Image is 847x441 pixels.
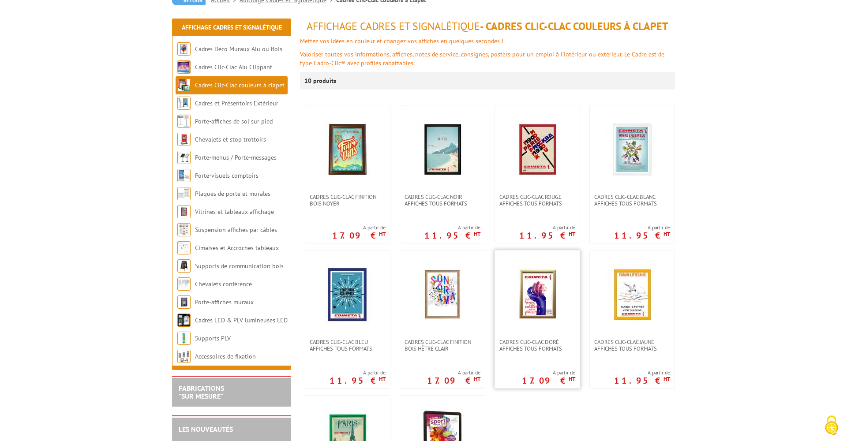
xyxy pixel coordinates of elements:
img: Porte-menus / Porte-messages [177,151,191,164]
sup: HT [379,375,386,383]
img: Cadres clic-clac blanc affiches tous formats [601,119,663,180]
p: 11.95 € [330,378,386,383]
img: Cimaises et Accroches tableaux [177,241,191,254]
p: 11.95 € [519,233,575,238]
a: Cadres LED & PLV lumineuses LED [195,316,288,324]
a: FABRICATIONS"Sur Mesure" [179,384,224,400]
span: Cadres clic-clac rouge affiches tous formats [499,194,575,207]
a: Cadres Clic-Clac couleurs à clapet [195,81,285,89]
p: 17.09 € [427,378,480,383]
a: Cadres Clic-Clac Alu Clippant [195,63,272,71]
sup: HT [569,230,575,238]
a: Cadres Deco Muraux Alu ou Bois [195,45,282,53]
span: A partir de [522,369,575,376]
a: Porte-menus / Porte-messages [195,153,277,161]
span: A partir de [424,224,480,231]
a: LES NOUVEAUTÉS [179,425,233,434]
button: Cookies (fenêtre modale) [816,411,847,441]
span: Cadres clic-clac jaune affiches tous formats [594,339,670,352]
sup: HT [474,375,480,383]
a: Cadres clic-clac jaune affiches tous formats [590,339,675,352]
p: 11.95 € [614,233,670,238]
a: Cadres et Présentoirs Extérieur [195,99,278,107]
sup: HT [569,375,575,383]
span: Cadres clic-clac finition Bois Hêtre clair [405,339,480,352]
span: Cadres clic-clac bleu affiches tous formats [310,339,386,352]
img: Cadres clic-clac jaune affiches tous formats [601,264,663,325]
img: Porte-affiches de sol sur pied [177,115,191,128]
img: Chevalets conférence [177,277,191,291]
a: Cadres clic-clac finition Bois Hêtre clair [400,339,485,352]
span: Cadres clic-clac noir affiches tous formats [405,194,480,207]
img: Cadres LED & PLV lumineuses LED [177,314,191,327]
a: Porte-affiches de sol sur pied [195,117,273,125]
span: A partir de [330,369,386,376]
font: Valoriser toutes vos informations, affiches, notes de service, consignes, posters pour un emploi ... [300,50,664,67]
a: Affichage Cadres et Signalétique [182,23,282,31]
img: Cookies (fenêtre modale) [821,415,843,437]
p: 17.09 € [522,378,575,383]
a: Accessoires de fixation [195,352,256,360]
p: 10 produits [304,72,337,90]
font: Mettez vos idées en couleur et changez vos affiches en quelques secondes ! [300,37,503,45]
img: Supports PLV [177,332,191,345]
sup: HT [663,230,670,238]
img: Porte-affiches muraux [177,295,191,309]
a: Cadres clic-clac bleu affiches tous formats [305,339,390,352]
sup: HT [663,375,670,383]
img: Cadres Clic-Clac Alu Clippant [177,60,191,74]
img: Supports de communication bois [177,259,191,273]
img: Cadres clic-clac noir affiches tous formats [412,119,473,180]
a: Cimaises et Accroches tableaux [195,244,279,252]
a: Suspension affiches par câbles [195,226,277,234]
sup: HT [474,230,480,238]
sup: HT [379,230,386,238]
a: Vitrines et tableaux affichage [195,208,274,216]
span: Cadres clic-clac blanc affiches tous formats [594,194,670,207]
span: A partir de [427,369,480,376]
img: Cadres Deco Muraux Alu ou Bois [177,42,191,56]
img: CADRES CLIC-CLAC FINITION BOIS NOYER [317,119,379,180]
img: Plaques de porte et murales [177,187,191,200]
span: A partir de [332,224,386,231]
a: CADRES CLIC-CLAC FINITION BOIS NOYER [305,194,390,207]
a: Porte-visuels comptoirs [195,172,259,179]
span: Cadres clic-clac doré affiches tous formats [499,339,575,352]
span: A partir de [614,224,670,231]
img: Accessoires de fixation [177,350,191,363]
span: A partir de [519,224,575,231]
img: Cadres clic-clac rouge affiches tous formats [506,119,568,180]
a: Cadres clic-clac doré affiches tous formats [495,339,580,352]
img: Cadres clic-clac finition Bois Hêtre clair [412,264,473,325]
a: Supports PLV [195,334,231,342]
a: Chevalets et stop trottoirs [195,135,266,143]
img: Cadres clic-clac bleu affiches tous formats [317,264,379,325]
img: Vitrines et tableaux affichage [177,205,191,218]
img: Cadres Clic-Clac couleurs à clapet [177,78,191,92]
p: 11.95 € [614,378,670,383]
a: Porte-affiches muraux [195,298,254,306]
img: Suspension affiches par câbles [177,223,191,236]
img: Cadres et Présentoirs Extérieur [177,97,191,110]
a: Plaques de porte et murales [195,190,270,198]
img: Chevalets et stop trottoirs [177,133,191,146]
a: Cadres clic-clac noir affiches tous formats [400,194,485,207]
a: Supports de communication bois [195,262,284,270]
span: A partir de [614,369,670,376]
p: 17.09 € [332,233,386,238]
span: CADRES CLIC-CLAC FINITION BOIS NOYER [310,194,386,207]
a: Chevalets conférence [195,280,252,288]
span: Affichage Cadres et Signalétique [307,19,480,33]
a: Cadres clic-clac rouge affiches tous formats [495,194,580,207]
h1: - Cadres Clic-Clac couleurs à clapet [300,21,675,32]
img: Cadres clic-clac doré affiches tous formats [517,264,558,325]
p: 11.95 € [424,233,480,238]
a: Cadres clic-clac blanc affiches tous formats [590,194,675,207]
img: Porte-visuels comptoirs [177,169,191,182]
